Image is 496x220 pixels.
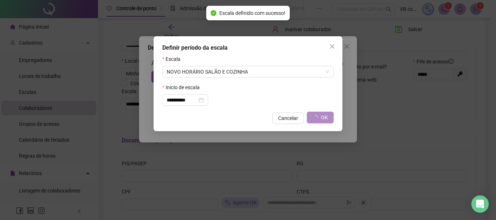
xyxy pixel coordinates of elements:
button: OK [307,112,334,123]
span: check-circle [211,10,216,16]
label: Inicio de escala [162,83,204,91]
span: loading [313,115,318,120]
span: Escala definido com sucesso! [219,9,285,17]
button: Close [326,41,338,52]
button: Cancelar [272,112,304,124]
span: close [329,43,335,49]
label: Escala [162,55,185,63]
span: Cancelar [278,114,298,122]
div: Open Intercom Messenger [471,195,489,213]
span: OK [321,113,328,121]
span: NOVO HORÁRIO SALÃO E COZINHA [167,66,329,77]
div: Definir período da escala [162,43,334,52]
